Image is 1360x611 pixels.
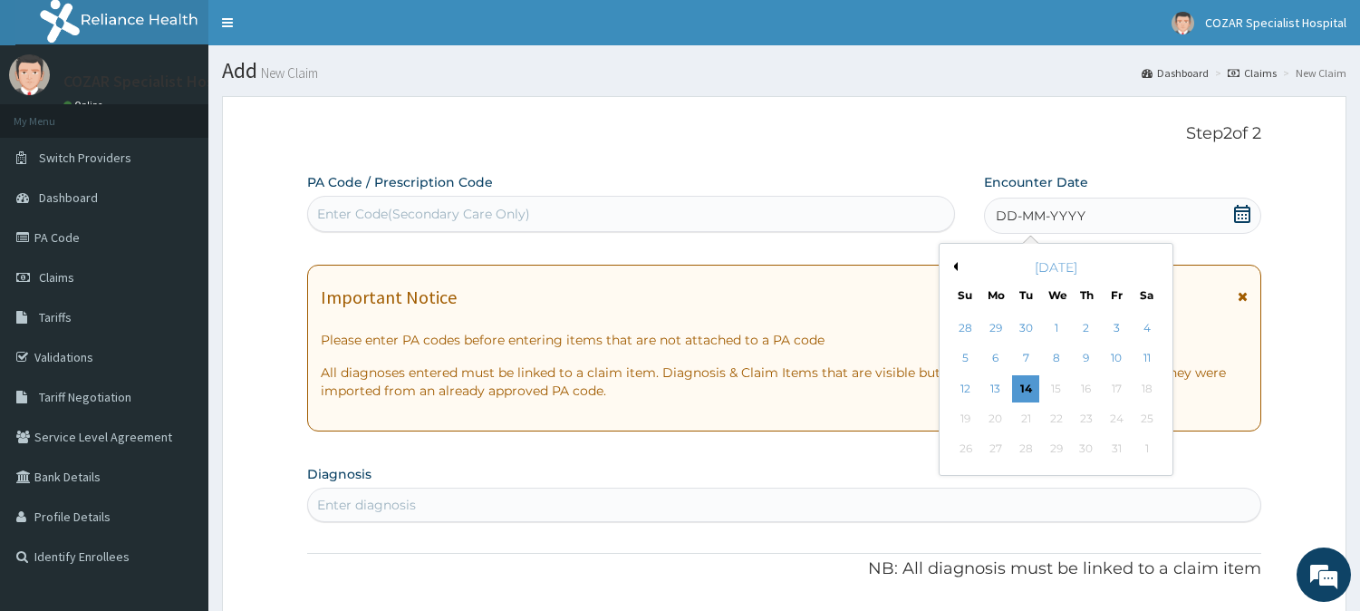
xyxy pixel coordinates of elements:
[982,315,1009,342] div: Choose Monday, September 29th, 2025
[307,558,1261,581] p: NB: All diagnosis must be linked to a claim item
[321,287,457,307] h1: Important Notice
[1012,436,1039,463] div: Not available Tuesday, October 28th, 2025
[984,173,1088,191] label: Encounter Date
[9,54,50,95] img: User Image
[1012,405,1039,432] div: Not available Tuesday, October 21st, 2025
[1103,375,1130,402] div: Not available Friday, October 17th, 2025
[307,173,493,191] label: PA Code / Prescription Code
[1103,345,1130,373] div: Choose Friday, October 10th, 2025
[950,314,1162,465] div: month 2025-10
[321,331,1248,349] p: Please enter PA codes before entering items that are not attached to a PA code
[39,150,131,166] span: Switch Providers
[63,73,246,90] p: COZAR Specialist Hospital
[951,315,979,342] div: Choose Sunday, September 28th, 2025
[951,405,979,432] div: Not available Sunday, October 19th, 2025
[1042,375,1069,402] div: Not available Wednesday, October 15th, 2025
[1042,345,1069,373] div: Choose Wednesday, October 8th, 2025
[63,99,107,112] a: Online
[307,465,371,483] label: Diagnosis
[222,59,1346,82] h1: Add
[321,364,1248,400] p: All diagnoses entered must be linked to a claim item. Diagnosis & Claim Items that are visible bu...
[1018,287,1033,303] div: Tu
[1133,436,1160,463] div: Not available Saturday, November 1st, 2025
[307,124,1261,144] p: Step 2 of 2
[1133,375,1160,402] div: Not available Saturday, October 18th, 2025
[1042,405,1069,432] div: Not available Wednesday, October 22nd, 2025
[317,205,530,223] div: Enter Code(Secondary Care Only)
[1228,65,1277,81] a: Claims
[957,287,972,303] div: Su
[317,496,416,514] div: Enter diagnosis
[1078,287,1094,303] div: Th
[39,189,98,206] span: Dashboard
[1103,436,1130,463] div: Not available Friday, October 31st, 2025
[1073,405,1100,432] div: Not available Thursday, October 23rd, 2025
[1012,315,1039,342] div: Choose Tuesday, September 30th, 2025
[1073,345,1100,373] div: Choose Thursday, October 9th, 2025
[1133,405,1160,432] div: Not available Saturday, October 25th, 2025
[1172,12,1194,34] img: User Image
[982,405,1009,432] div: Not available Monday, October 20th, 2025
[951,375,979,402] div: Choose Sunday, October 12th, 2025
[1142,65,1209,81] a: Dashboard
[982,436,1009,463] div: Not available Monday, October 27th, 2025
[1139,287,1154,303] div: Sa
[1012,345,1039,373] div: Choose Tuesday, October 7th, 2025
[1042,315,1069,342] div: Choose Wednesday, October 1st, 2025
[39,269,74,286] span: Claims
[1073,436,1100,463] div: Not available Thursday, October 30th, 2025
[39,309,72,325] span: Tariffs
[996,207,1085,225] span: DD-MM-YYYY
[257,66,318,80] small: New Claim
[1103,405,1130,432] div: Not available Friday, October 24th, 2025
[1048,287,1064,303] div: We
[982,375,1009,402] div: Choose Monday, October 13th, 2025
[1278,65,1346,81] li: New Claim
[1133,315,1160,342] div: Choose Saturday, October 4th, 2025
[1042,436,1069,463] div: Not available Wednesday, October 29th, 2025
[1205,15,1346,31] span: COZAR Specialist Hospital
[39,389,131,405] span: Tariff Negotiation
[1109,287,1124,303] div: Fr
[988,287,1003,303] div: Mo
[951,345,979,373] div: Choose Sunday, October 5th, 2025
[1012,375,1039,402] div: Choose Tuesday, October 14th, 2025
[1103,315,1130,342] div: Choose Friday, October 3rd, 2025
[947,258,1165,276] div: [DATE]
[1133,345,1160,373] div: Choose Saturday, October 11th, 2025
[982,345,1009,373] div: Choose Monday, October 6th, 2025
[1073,375,1100,402] div: Not available Thursday, October 16th, 2025
[1073,315,1100,342] div: Choose Thursday, October 2nd, 2025
[949,262,958,271] button: Previous Month
[951,436,979,463] div: Not available Sunday, October 26th, 2025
